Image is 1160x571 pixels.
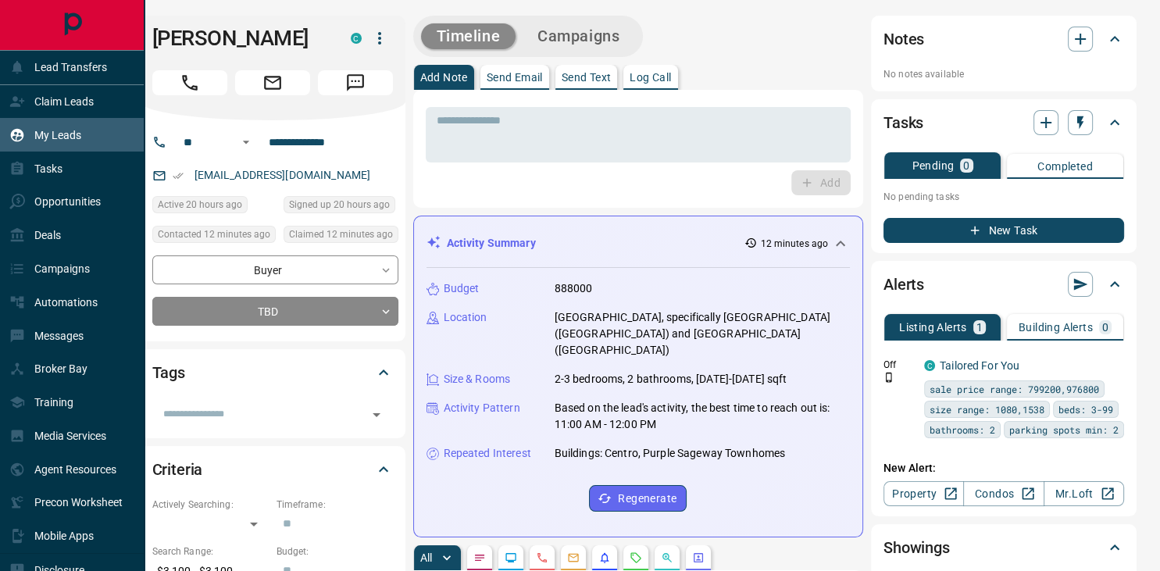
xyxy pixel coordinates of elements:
[883,104,1124,141] div: Tasks
[1102,322,1108,333] p: 0
[883,535,950,560] h2: Showings
[152,70,227,95] span: Call
[976,322,983,333] p: 1
[366,404,387,426] button: Open
[444,309,487,326] p: Location
[930,401,1044,417] span: size range: 1080,1538
[444,371,511,387] p: Size & Rooms
[277,544,393,559] p: Budget:
[152,360,185,385] h2: Tags
[883,460,1124,476] p: New Alert:
[555,400,851,433] p: Based on the lead's activity, the best time to reach out is: 11:00 AM - 12:00 PM
[1058,401,1113,417] span: beds: 3-99
[152,297,398,326] div: TBD
[420,552,433,563] p: All
[630,551,642,564] svg: Requests
[444,445,531,462] p: Repeated Interest
[883,20,1124,58] div: Notes
[284,196,398,218] div: Mon Aug 11 2025
[152,255,398,284] div: Buyer
[1037,161,1093,172] p: Completed
[152,451,393,488] div: Criteria
[883,185,1124,209] p: No pending tasks
[555,445,786,462] p: Buildings: Centro, Purple Sageway Townhomes
[152,544,269,559] p: Search Range:
[505,551,517,564] svg: Lead Browsing Activity
[158,227,270,242] span: Contacted 12 minutes ago
[661,551,673,564] svg: Opportunities
[883,481,964,506] a: Property
[152,196,276,218] div: Mon Aug 11 2025
[883,27,924,52] h2: Notes
[536,551,548,564] svg: Calls
[277,498,393,512] p: Timeframe:
[522,23,635,49] button: Campaigns
[883,272,924,297] h2: Alerts
[152,498,269,512] p: Actively Searching:
[883,529,1124,566] div: Showings
[447,235,536,252] p: Activity Summary
[444,400,520,416] p: Activity Pattern
[152,354,393,391] div: Tags
[963,160,969,171] p: 0
[444,280,480,297] p: Budget
[883,67,1124,81] p: No notes available
[930,422,995,437] span: bathrooms: 2
[427,229,851,258] div: Activity Summary12 minutes ago
[630,72,671,83] p: Log Call
[883,218,1124,243] button: New Task
[555,371,787,387] p: 2-3 bedrooms, 2 bathrooms, [DATE]-[DATE] sqft
[567,551,580,564] svg: Emails
[883,372,894,383] svg: Push Notification Only
[692,551,705,564] svg: Agent Actions
[289,227,393,242] span: Claimed 12 minutes ago
[883,110,923,135] h2: Tasks
[420,72,468,83] p: Add Note
[940,359,1019,372] a: Tailored For You
[152,26,327,51] h1: [PERSON_NAME]
[158,197,242,212] span: Active 20 hours ago
[760,237,828,251] p: 12 minutes ago
[598,551,611,564] svg: Listing Alerts
[555,280,593,297] p: 888000
[152,457,203,482] h2: Criteria
[924,360,935,371] div: condos.ca
[284,226,398,248] div: Tue Aug 12 2025
[562,72,612,83] p: Send Text
[912,160,954,171] p: Pending
[237,133,255,152] button: Open
[152,226,276,248] div: Tue Aug 12 2025
[195,169,371,181] a: [EMAIL_ADDRESS][DOMAIN_NAME]
[555,309,851,359] p: [GEOGRAPHIC_DATA], specifically [GEOGRAPHIC_DATA] ([GEOGRAPHIC_DATA]) and [GEOGRAPHIC_DATA] ([GEO...
[883,358,915,372] p: Off
[421,23,516,49] button: Timeline
[1009,422,1119,437] span: parking spots min: 2
[173,170,184,181] svg: Email Verified
[235,70,310,95] span: Email
[589,485,687,512] button: Regenerate
[963,481,1044,506] a: Condos
[1044,481,1124,506] a: Mr.Loft
[289,197,390,212] span: Signed up 20 hours ago
[930,381,1099,397] span: sale price range: 799200,976800
[487,72,543,83] p: Send Email
[473,551,486,564] svg: Notes
[351,33,362,44] div: condos.ca
[883,266,1124,303] div: Alerts
[1019,322,1093,333] p: Building Alerts
[899,322,967,333] p: Listing Alerts
[318,70,393,95] span: Message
